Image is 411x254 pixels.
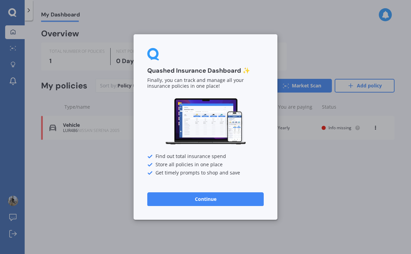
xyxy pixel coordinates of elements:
[147,78,264,89] p: Finally, you can track and manage all your insurance policies in one place!
[147,67,264,75] h3: Quashed Insurance Dashboard ✨
[164,97,247,146] img: Dashboard
[147,162,264,168] div: Store all policies in one place
[147,192,264,206] button: Continue
[147,154,264,159] div: Find out total insurance spend
[147,170,264,176] div: Get timely prompts to shop and save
